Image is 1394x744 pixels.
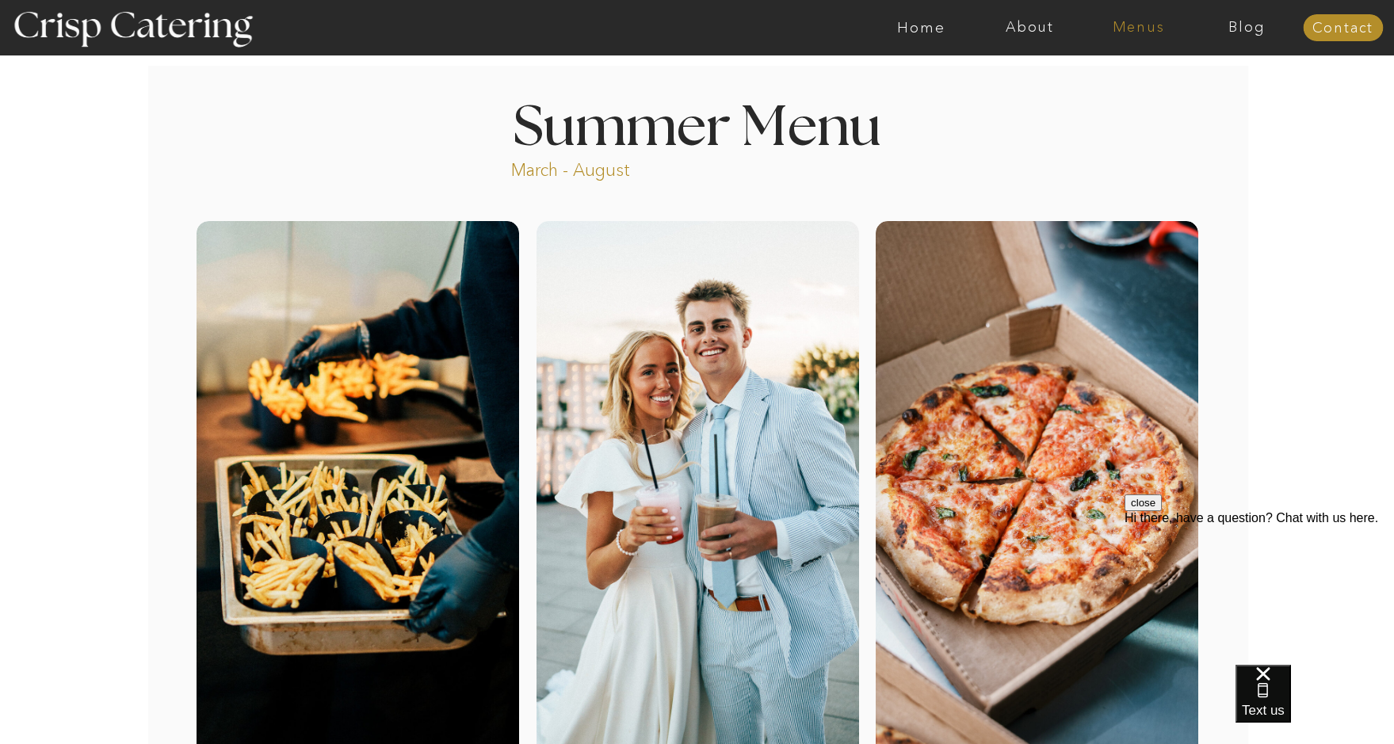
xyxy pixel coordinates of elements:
[867,20,976,36] a: Home
[976,20,1084,36] a: About
[1125,494,1394,685] iframe: podium webchat widget prompt
[1084,20,1193,36] a: Menus
[1303,21,1383,36] a: Contact
[1193,20,1301,36] a: Blog
[1236,665,1394,744] iframe: podium webchat widget bubble
[477,101,918,147] h1: Summer Menu
[511,158,729,177] p: March - August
